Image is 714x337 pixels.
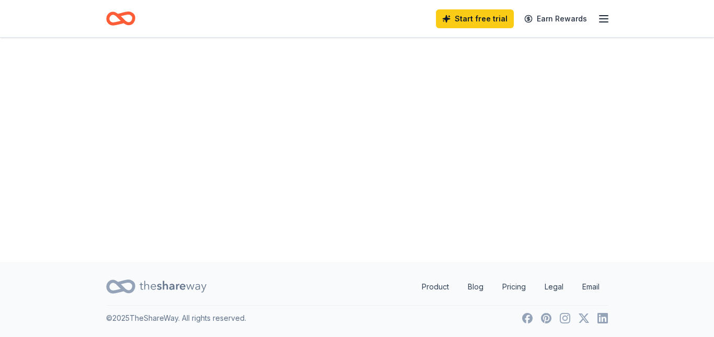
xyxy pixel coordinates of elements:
a: Earn Rewards [518,9,593,28]
a: Pricing [494,276,534,297]
a: Email [574,276,608,297]
p: © 2025 TheShareWay. All rights reserved. [106,312,246,324]
a: Blog [459,276,492,297]
a: Start free trial [436,9,514,28]
a: Legal [536,276,572,297]
a: Product [413,276,457,297]
a: Home [106,6,135,31]
nav: quick links [413,276,608,297]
